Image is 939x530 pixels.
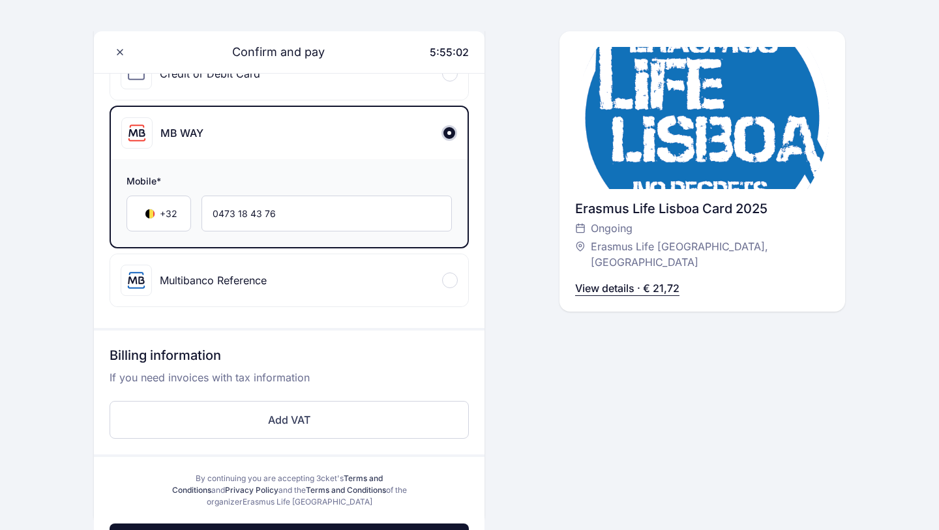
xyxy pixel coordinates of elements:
a: Terms and Conditions [306,485,386,495]
div: Multibanco Reference [160,272,267,288]
div: Country Code Selector [127,196,191,231]
button: Add VAT [110,401,469,439]
span: Ongoing [591,220,633,236]
p: View details · € 21,72 [575,280,679,296]
span: Erasmus Life [GEOGRAPHIC_DATA] [243,497,372,507]
div: Erasmus Life Lisboa Card 2025 [575,199,829,218]
div: By continuing you are accepting 3cket's and and the of the organizer [167,473,411,508]
p: If you need invoices with tax information [110,370,469,396]
div: MB WAY [160,125,203,141]
a: Privacy Policy [225,485,278,495]
span: Erasmus Life [GEOGRAPHIC_DATA], [GEOGRAPHIC_DATA] [591,239,816,270]
span: +32 [160,207,177,220]
div: Credit or Debit Card [160,66,260,81]
span: Confirm and pay [216,43,325,61]
input: Mobile [201,196,452,231]
span: Mobile* [127,175,452,190]
span: 5:55:02 [430,46,469,59]
h3: Billing information [110,346,469,370]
